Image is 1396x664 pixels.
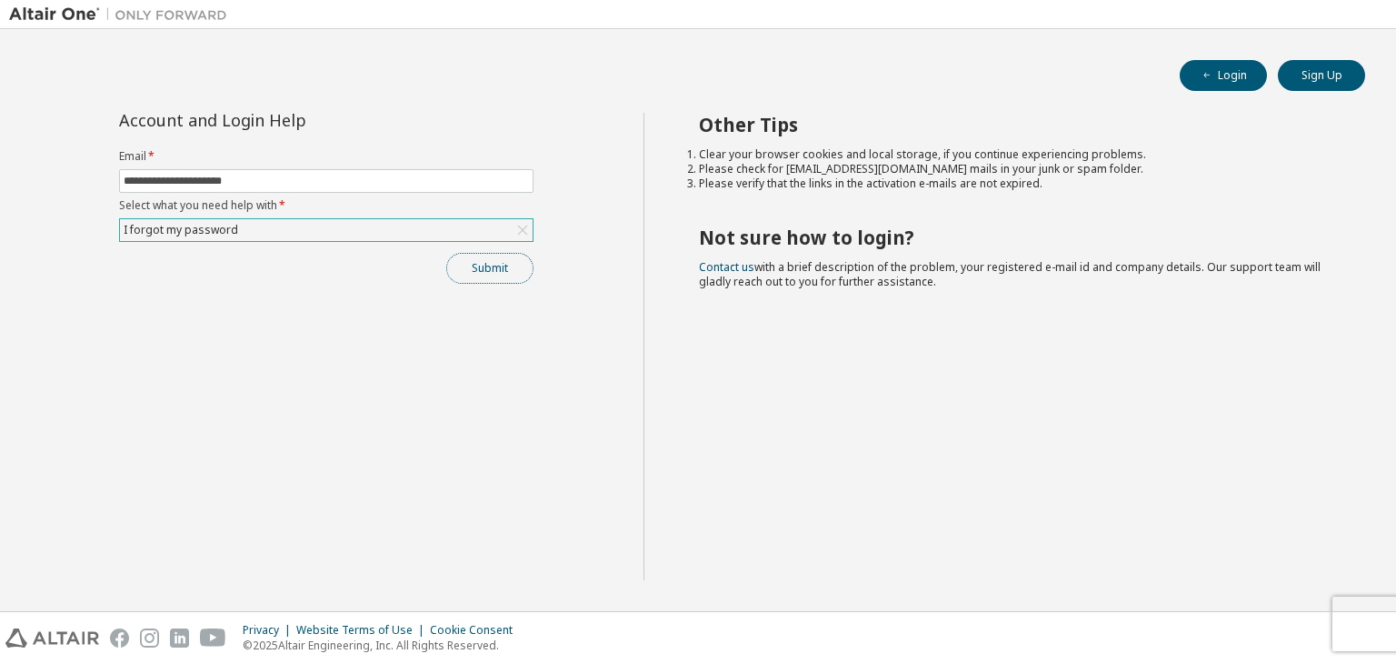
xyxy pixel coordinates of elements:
img: instagram.svg [140,629,159,648]
h2: Other Tips [699,113,1333,136]
button: Submit [446,253,533,284]
div: Cookie Consent [430,623,523,638]
li: Clear your browser cookies and local storage, if you continue experiencing problems. [699,147,1333,162]
img: linkedin.svg [170,629,189,648]
div: I forgot my password [120,219,533,241]
div: Privacy [243,623,296,638]
a: Contact us [699,259,754,275]
img: youtube.svg [200,629,226,648]
label: Email [119,149,533,164]
img: facebook.svg [110,629,129,648]
div: Website Terms of Use [296,623,430,638]
img: Altair One [9,5,236,24]
h2: Not sure how to login? [699,226,1333,249]
label: Select what you need help with [119,198,533,213]
button: Sign Up [1278,60,1365,91]
p: © 2025 Altair Engineering, Inc. All Rights Reserved. [243,638,523,653]
span: with a brief description of the problem, your registered e-mail id and company details. Our suppo... [699,259,1321,289]
button: Login [1180,60,1267,91]
li: Please verify that the links in the activation e-mails are not expired. [699,176,1333,191]
div: I forgot my password [121,220,241,240]
img: altair_logo.svg [5,629,99,648]
div: Account and Login Help [119,113,451,127]
li: Please check for [EMAIL_ADDRESS][DOMAIN_NAME] mails in your junk or spam folder. [699,162,1333,176]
